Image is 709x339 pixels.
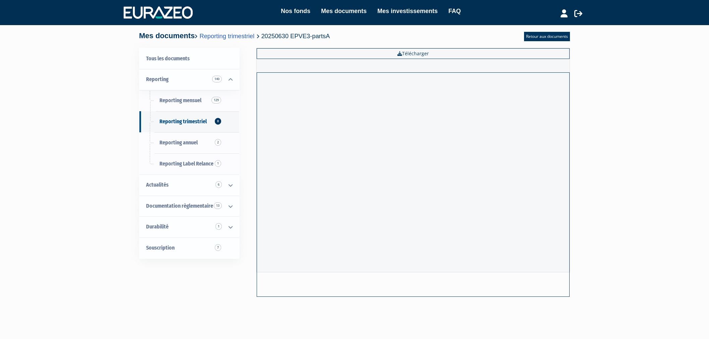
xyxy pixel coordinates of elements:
span: Documentation règlementaire [146,203,213,209]
span: Actualités [146,182,169,188]
a: Actualités 6 [139,175,239,196]
a: Mes investissements [377,6,438,16]
a: Tous les documents [139,48,239,69]
h4: Mes documents [139,32,330,40]
span: 1 [215,223,222,230]
span: Reporting mensuel [159,97,201,104]
a: Télécharger [257,48,570,59]
span: 13 [214,202,222,209]
a: Reporting annuel2 [139,132,239,153]
a: Reporting Label Relance1 [139,153,239,175]
a: Souscription7 [139,238,239,259]
span: Reporting trimestriel [159,118,207,125]
a: Durabilité 1 [139,216,239,238]
a: Documentation règlementaire 13 [139,196,239,217]
span: 1 [215,160,221,167]
a: FAQ [448,6,461,16]
a: Retour aux documents [524,32,570,41]
span: 129 [211,97,221,104]
span: Durabilité [146,223,169,230]
a: Mes documents [321,6,367,16]
a: Reporting trimestriel [199,32,254,40]
a: Reporting 140 [139,69,239,90]
span: 6 [215,181,222,188]
span: 20250630 EPVE3-partsA [261,32,330,40]
span: Reporting annuel [159,139,198,146]
a: Nos fonds [281,6,310,16]
span: Reporting [146,76,169,82]
a: Reporting trimestriel8 [139,111,239,132]
span: Reporting Label Relance [159,160,213,167]
img: 1732889491-logotype_eurazeo_blanc_rvb.png [124,6,193,18]
span: 2 [215,139,221,146]
span: 8 [215,118,221,125]
span: Souscription [146,245,175,251]
span: 7 [215,244,221,251]
a: Reporting mensuel129 [139,90,239,111]
span: 140 [212,76,222,82]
